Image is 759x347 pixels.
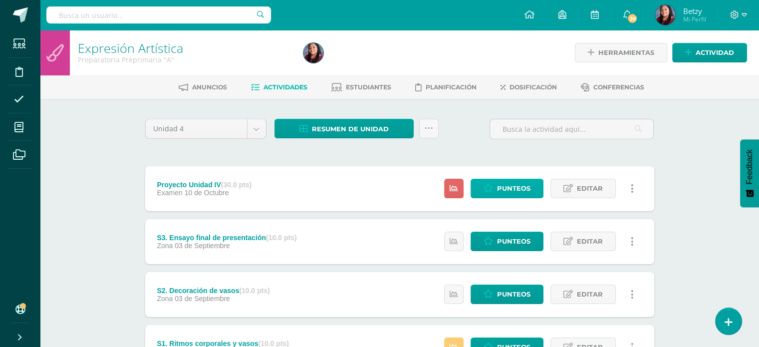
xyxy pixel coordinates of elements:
[312,120,389,138] span: Resumen de unidad
[175,295,230,303] span: 03 de Septiembre
[577,285,603,304] span: Editar
[274,119,414,138] a: Resumen de unidad
[239,287,269,295] strong: (10.0 pts)
[303,43,323,63] img: e3ef1c2e9fb4cf0091d72784ffee823d.png
[78,41,291,55] h1: Expresión Artística
[471,232,543,251] a: Punteos
[157,189,182,197] span: Examen
[509,83,557,91] span: Dosificación
[157,181,252,189] div: Proyecto Unidad IV
[696,43,734,62] span: Actividad
[157,295,173,303] span: Zona
[78,55,291,64] div: Preparatoria Preprimaria 'A'
[426,83,477,91] span: Planificación
[745,149,754,184] span: Feedback
[251,79,307,95] a: Actividades
[266,234,296,242] strong: (10.0 pts)
[471,285,543,304] a: Punteos
[581,79,644,95] a: Conferencias
[501,79,557,95] a: Dosificación
[497,285,530,304] span: Punteos
[415,79,477,95] a: Planificación
[672,43,747,62] a: Actividad
[175,242,230,250] span: 03 de Septiembre
[593,83,644,91] span: Conferencias
[490,119,653,139] input: Busca la actividad aquí...
[153,119,240,138] span: Unidad 4
[627,13,638,24] span: 36
[157,234,296,242] div: S3. Ensayo final de presentación
[598,43,654,62] span: Herramientas
[179,79,227,95] a: Anuncios
[346,83,391,91] span: Estudiantes
[497,179,530,198] span: Punteos
[192,83,227,91] span: Anuncios
[157,242,173,250] span: Zona
[78,39,183,56] a: Expresión Artística
[471,179,543,198] a: Punteos
[655,5,675,25] img: e3ef1c2e9fb4cf0091d72784ffee823d.png
[740,139,759,207] button: Feedback - Mostrar encuesta
[577,232,603,251] span: Editar
[497,232,530,251] span: Punteos
[331,79,391,95] a: Estudiantes
[683,15,706,23] span: Mi Perfil
[575,43,667,62] a: Herramientas
[683,6,706,16] span: Betzy
[263,83,307,91] span: Actividades
[157,287,269,295] div: S2. Decoración de vasos
[46,6,271,23] input: Busca un usuario...
[577,179,603,198] span: Editar
[185,189,229,197] span: 10 de Octubre
[221,181,252,189] strong: (30.0 pts)
[146,119,266,138] a: Unidad 4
